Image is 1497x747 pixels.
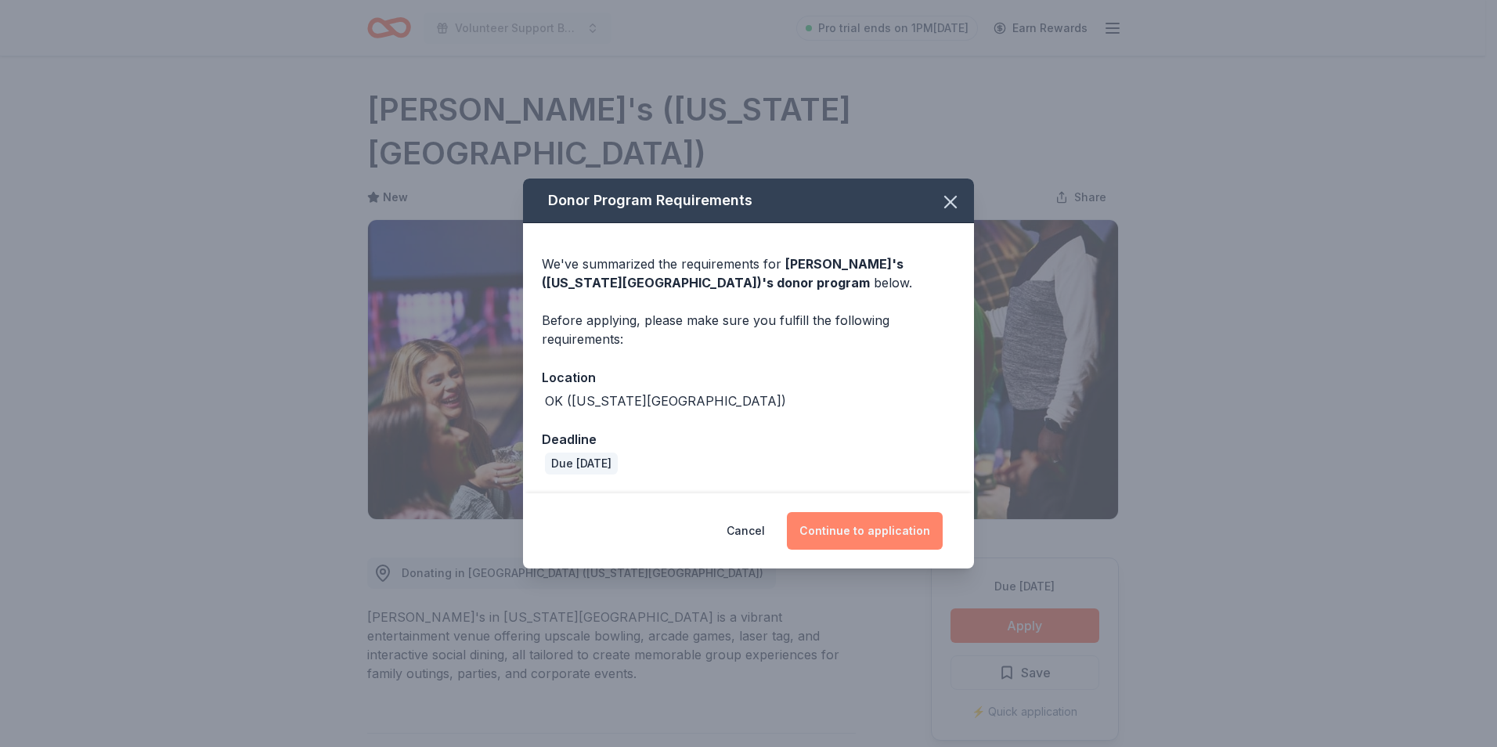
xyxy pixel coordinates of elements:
[542,311,955,348] div: Before applying, please make sure you fulfill the following requirements:
[542,367,955,388] div: Location
[542,429,955,449] div: Deadline
[545,392,786,410] div: OK ([US_STATE][GEOGRAPHIC_DATA])
[787,512,943,550] button: Continue to application
[727,512,765,550] button: Cancel
[542,254,955,292] div: We've summarized the requirements for below.
[523,179,974,223] div: Donor Program Requirements
[545,453,618,475] div: Due [DATE]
